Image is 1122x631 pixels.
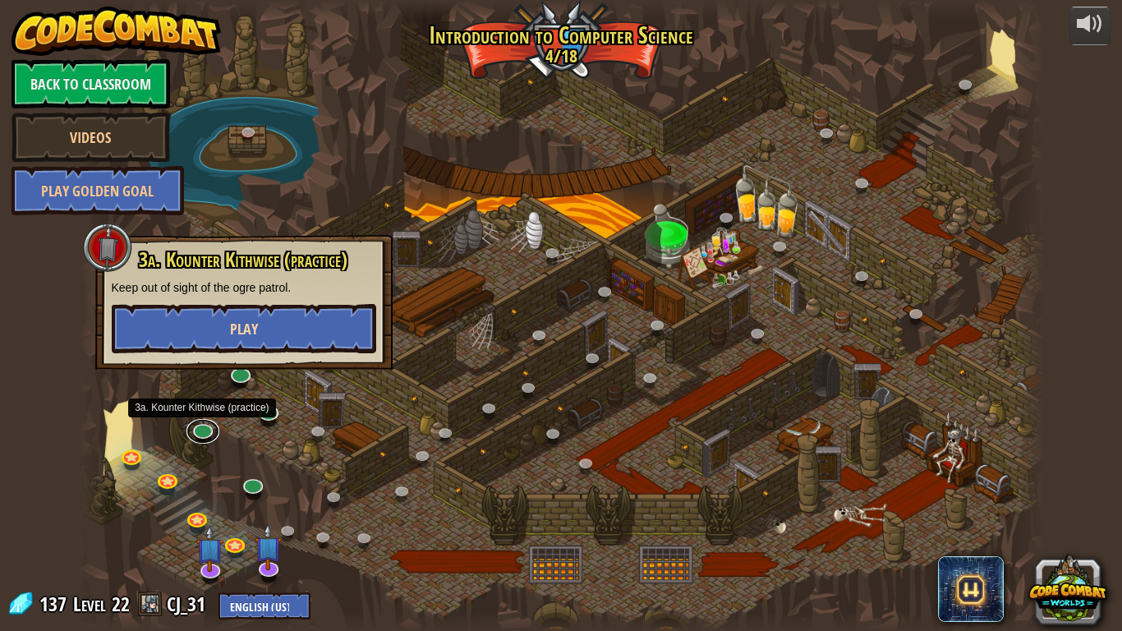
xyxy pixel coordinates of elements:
[11,113,170,162] a: Videos
[230,319,258,339] span: Play
[255,524,283,571] img: level-banner-unstarted-subscriber.png
[197,525,224,572] img: level-banner-unstarted-subscriber.png
[73,591,106,618] span: Level
[11,166,184,215] a: Play Golden Goal
[112,279,376,296] p: Keep out of sight of the ogre patrol.
[39,591,71,617] span: 137
[112,304,376,353] button: Play
[139,246,347,274] span: 3a. Kounter Kithwise (practice)
[11,7,222,56] img: CodeCombat - Learn how to code by playing a game
[11,59,170,108] a: Back to Classroom
[167,591,210,617] a: CJ_31
[1069,7,1111,45] button: Adjust volume
[112,591,130,617] span: 22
